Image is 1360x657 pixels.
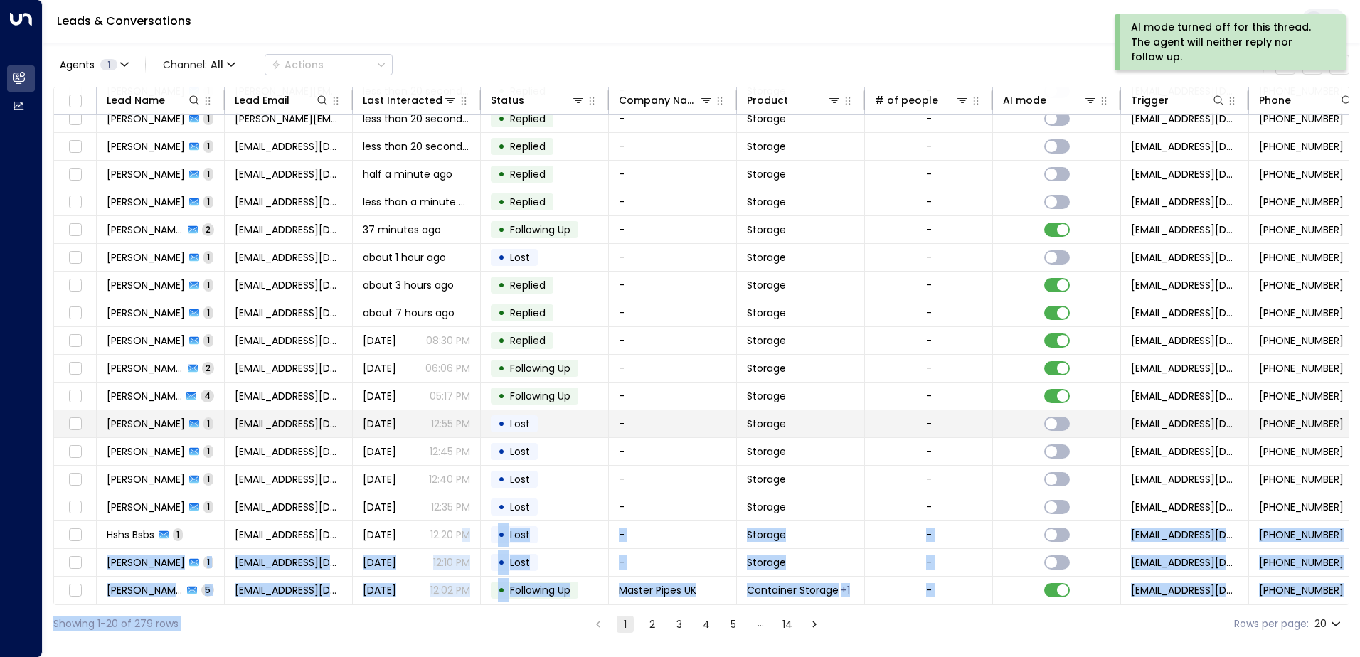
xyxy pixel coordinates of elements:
span: Yesterday [363,528,396,542]
span: ditiqype@gmail.com [235,555,342,570]
span: 2 [202,362,214,374]
p: 12:20 PM [430,528,470,542]
div: Lead Name [107,92,201,109]
span: Toggle select row [66,360,84,378]
div: • [498,107,505,131]
span: Storage [747,417,786,431]
span: devanship2631@gmail.com [235,223,342,237]
span: Wendy Whitmore [107,389,182,403]
span: half a minute ago [363,167,452,181]
span: Toggle select row [66,193,84,211]
td: - [609,188,737,215]
p: 12:45 PM [430,444,470,459]
span: 1 [203,473,213,485]
span: less than 20 seconds ago [363,139,470,154]
span: Following Up [510,583,570,597]
span: about 1 hour ago [363,250,446,265]
span: Cole Juarez [107,555,185,570]
span: Master Pipes UK [619,583,696,597]
span: 1 [203,501,213,513]
div: 20 [1314,614,1344,634]
span: leads@space-station.co.uk [1131,250,1238,265]
span: 1 [173,528,183,540]
span: Yesterday [363,555,396,570]
span: Replied [510,333,546,348]
span: Following Up [510,223,570,237]
div: • [498,467,505,491]
span: Following Up [510,389,570,403]
span: alfieratcliffe@googlemail.com [235,306,342,320]
td: - [609,161,737,188]
span: leads@space-station.co.uk [1131,278,1238,292]
div: Actions [271,58,324,71]
span: Lost [510,472,530,486]
div: Status [491,92,524,109]
span: Lost [510,555,530,570]
span: Replied [510,112,546,126]
div: Self Storage [841,583,850,597]
span: about 3 hours ago [363,278,454,292]
span: 1 [203,168,213,180]
span: +447717521051 [1259,555,1344,570]
div: • [498,495,505,519]
span: Channel: [157,55,241,75]
span: Replied [510,278,546,292]
span: Storage [747,472,786,486]
td: - [609,272,737,299]
span: Agents [60,60,95,70]
span: Replied [510,167,546,181]
label: Rows per page: [1234,616,1309,631]
span: +447814873447 [1259,195,1344,209]
div: - [926,555,932,570]
span: billybarnsley@mail.com [235,361,342,375]
div: - [926,223,932,237]
span: Yesterday [363,389,396,403]
span: lee_zulu@yahoo.co.uk [235,139,342,154]
span: +447305179620 [1259,139,1344,154]
div: Company Name [619,92,699,109]
span: leads@space-station.co.uk [1131,389,1238,403]
span: Storage [747,195,786,209]
span: Billy Barnsley [107,361,184,375]
div: • [498,190,505,214]
div: - [926,472,932,486]
span: leads@space-station.co.uk [1131,583,1238,597]
td: - [609,549,737,576]
div: • [498,218,505,242]
span: +447405474209 [1259,167,1344,181]
span: Yesterday [363,583,396,597]
div: AI mode [1003,92,1098,109]
div: - [926,306,932,320]
div: - [926,583,932,597]
div: - [926,167,932,181]
span: +447500649146 [1259,361,1344,375]
span: chegtyipt@gmail.com [235,528,342,542]
span: about 7 hours ago [363,306,455,320]
td: - [609,299,737,326]
span: Lost [510,250,530,265]
div: - [926,528,932,542]
span: All [211,59,223,70]
span: 37 minutes ago [363,223,441,237]
div: AI mode [1003,92,1046,109]
td: - [609,438,737,465]
span: Amity Harding [107,444,185,459]
div: Showing 1-20 of 279 rows [53,616,179,631]
div: # of people [875,92,969,109]
span: nexerimir@gmail.com [235,472,342,486]
div: # of people [875,92,938,109]
span: leads@space-station.co.uk [1131,195,1238,209]
span: +447903275455 [1259,389,1344,403]
span: Lost [510,417,530,431]
div: - [926,112,932,126]
span: 1 [203,112,213,124]
button: page 1 [617,616,634,633]
div: - [926,444,932,459]
div: Last Interacted [363,92,442,109]
span: 2 [202,223,214,235]
span: Ayesha Anee [107,583,183,597]
span: +447380809572 [1259,306,1344,320]
span: +443403337606 [1259,583,1344,597]
p: 06:06 PM [425,361,470,375]
span: leads@space-station.co.uk [1131,555,1238,570]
